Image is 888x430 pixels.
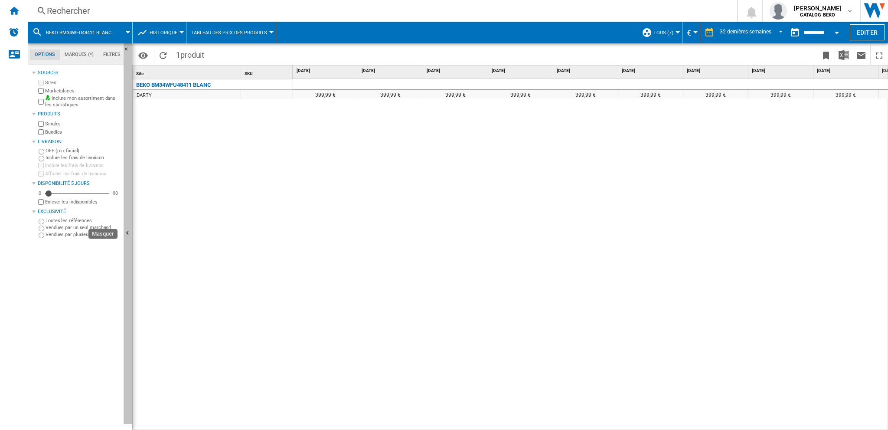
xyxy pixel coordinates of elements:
[137,91,152,100] div: DARTY
[45,79,120,86] label: Sites
[622,68,681,74] span: [DATE]
[748,90,813,98] div: 399,99 €
[46,22,120,43] button: BEKO BM34WFU48411 BLANC
[60,49,98,60] md-tab-item: Marques (*)
[358,90,423,98] div: 399,99 €
[154,45,172,65] button: Recharger
[555,66,618,76] div: [DATE]
[38,96,44,107] input: Inclure mon assortiment dans les statistiques
[39,233,44,238] input: Vendues par plusieurs marchands
[752,68,811,74] span: [DATE]
[134,66,241,79] div: Site Sort None
[39,156,44,161] input: Inclure les frais de livraison
[719,26,786,40] md-select: REPORTS.WIZARD.STEPS.REPORT.STEPS.REPORT_OPTIONS.PERIOD: 32 dernières semaines
[829,23,845,39] button: Open calendar
[124,43,132,424] button: Masquer
[39,226,44,231] input: Vendues par un seul marchand
[46,154,120,161] label: Inclure les frais de livraison
[839,50,849,60] img: excel-24x24.png
[360,66,423,76] div: [DATE]
[490,66,553,76] div: [DATE]
[297,68,356,74] span: [DATE]
[243,66,293,79] div: SKU Sort None
[45,95,50,100] img: mysite-bg-18x18.png
[38,171,44,177] input: Afficher les frais de livraison
[553,90,618,98] div: 399,99 €
[38,208,120,215] div: Exclusivité
[134,66,241,79] div: Sort None
[815,66,878,76] div: [DATE]
[293,90,358,98] div: 399,99 €
[47,5,715,17] div: Rechercher
[38,80,44,85] input: Sites
[38,121,44,127] input: Singles
[488,90,553,98] div: 399,99 €
[295,66,358,76] div: [DATE]
[38,69,120,76] div: Sources
[45,129,120,135] label: Bundles
[124,43,134,59] button: Masquer
[750,66,813,76] div: [DATE]
[45,95,120,108] label: Inclure mon assortiment dans les statistiques
[871,45,888,65] button: Plein écran
[38,199,44,205] input: Afficher les frais de livraison
[136,71,144,76] span: Site
[46,217,120,224] label: Toutes les références
[425,66,488,76] div: [DATE]
[682,22,700,43] md-menu: Currency
[243,66,293,79] div: Sort None
[39,149,44,154] input: OFF (prix facial)
[720,29,771,35] div: 32 dernières semaines
[191,22,271,43] button: Tableau des prix des produits
[32,22,128,43] div: BEKO BM34WFU48411 BLANC
[191,30,267,36] span: Tableau des prix des produits
[137,22,182,43] div: Historique
[38,111,120,118] div: Produits
[642,22,678,43] div: TOUS (7)
[38,88,44,94] input: Marketplaces
[786,24,803,41] button: md-calendar
[813,90,878,98] div: 399,99 €
[817,45,835,65] button: Créer un favoris
[794,4,841,13] span: [PERSON_NAME]
[427,68,486,74] span: [DATE]
[653,30,673,36] span: TOUS (7)
[136,80,211,90] div: BEKO BM34WFU48411 BLANC
[36,190,43,197] div: 0
[835,45,852,65] button: Télécharger au format Excel
[817,68,876,74] span: [DATE]
[46,148,120,154] label: OFF (prix facial)
[620,66,683,76] div: [DATE]
[9,27,19,37] img: alerts-logo.svg
[111,190,120,197] div: 90
[46,30,111,36] span: BEKO BM34WFU48411 BLANC
[687,22,695,43] button: €
[45,171,120,177] label: Afficher les frais de livraison
[45,121,120,127] label: Singles
[683,90,748,98] div: 399,99 €
[46,231,120,238] label: Vendues par plusieurs marchands
[38,163,44,168] input: Inclure les frais de livraison
[45,88,120,94] label: Marketplaces
[687,28,691,37] span: €
[46,224,120,231] label: Vendues par un seul marchand
[618,90,683,98] div: 399,99 €
[45,162,120,169] label: Inclure les frais de livraison
[850,24,885,40] button: Editer
[38,180,120,187] div: Disponibilité 5 Jours
[30,49,60,60] md-tab-item: Options
[653,22,678,43] button: TOUS (7)
[38,129,44,135] input: Bundles
[362,68,421,74] span: [DATE]
[150,30,177,36] span: Historique
[180,50,204,59] span: produit
[134,47,152,63] button: Options
[423,90,488,98] div: 399,99 €
[150,22,182,43] button: Historique
[852,45,870,65] button: Envoyer ce rapport par email
[39,219,44,224] input: Toutes les références
[800,12,835,18] b: CATALOG BEKO
[98,49,125,60] md-tab-item: Filtres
